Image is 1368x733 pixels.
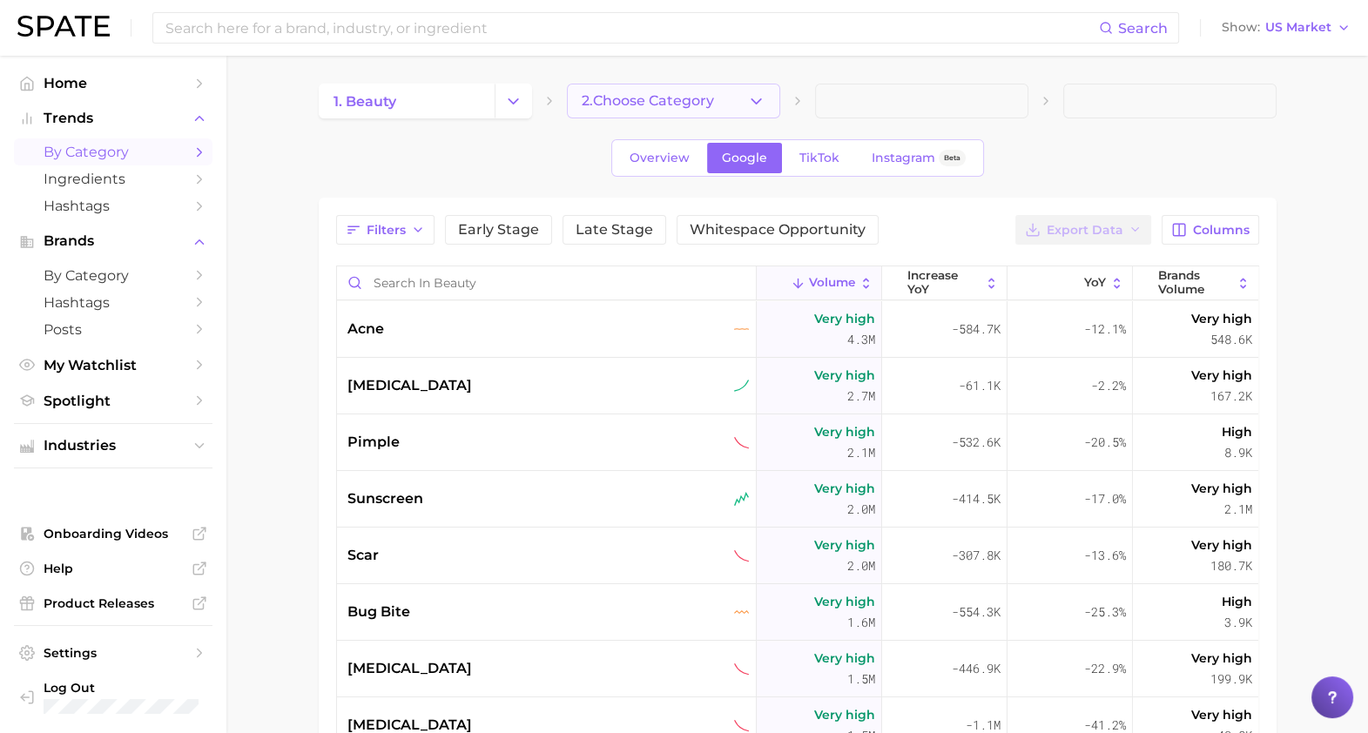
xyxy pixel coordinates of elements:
span: Log Out [44,680,242,696]
span: by Category [44,144,183,160]
a: Home [14,70,212,97]
button: 2.Choose Category [567,84,780,118]
span: 8.9k [1224,442,1252,463]
button: increase YoY [882,266,1007,300]
span: -307.8k [952,545,1001,566]
input: Search here for a brand, industry, or ingredient [164,13,1099,43]
span: Very high [1191,704,1252,725]
a: My Watchlist [14,352,212,379]
span: -61.1k [959,375,1001,396]
span: 180.7k [1210,555,1252,576]
span: Very high [1191,365,1252,386]
a: Onboarding Videos [14,521,212,547]
a: by Category [14,138,212,165]
span: -17.0% [1084,488,1126,509]
span: Very high [814,478,875,499]
span: High [1222,421,1252,442]
a: Log out. Currently logged in with e-mail karina.almeda@itcosmetics.com. [14,675,212,719]
span: Google [722,151,767,165]
button: Volume [757,266,882,300]
span: 2.0m [847,555,875,576]
a: TikTok [785,143,854,173]
span: Spotlight [44,393,183,409]
span: Industries [44,438,183,454]
span: -25.3% [1084,602,1126,622]
span: Ingredients [44,171,183,187]
span: YoY [1084,276,1106,290]
span: 199.9k [1210,669,1252,689]
span: scar [347,545,379,566]
span: 4.3m [847,329,875,350]
a: Google [707,143,782,173]
span: Very high [814,535,875,555]
span: 1. beauty [334,93,396,110]
span: My Watchlist [44,357,183,373]
span: by Category [44,267,183,284]
span: Volume [809,276,855,290]
span: Export Data [1047,223,1123,238]
a: Hashtags [14,289,212,316]
span: Early Stage [458,223,539,237]
span: Home [44,75,183,91]
span: -20.5% [1084,432,1126,453]
span: Very high [1191,478,1252,499]
button: ShowUS Market [1217,17,1355,39]
span: -12.1% [1084,319,1126,340]
span: Late Stage [576,223,653,237]
span: -554.3k [952,602,1001,622]
span: -446.9k [952,658,1001,679]
span: Very high [814,308,875,329]
span: Posts [44,321,183,338]
button: Columns [1162,215,1258,245]
span: pimple [347,432,400,453]
span: Very high [814,365,875,386]
span: Very high [1191,308,1252,329]
a: Spotlight [14,387,212,414]
button: YoY [1007,266,1133,300]
img: sustained decliner [734,718,749,733]
span: Brands [44,233,183,249]
span: 1.5m [847,669,875,689]
span: Show [1222,23,1260,32]
a: Ingredients [14,165,212,192]
span: 2.7m [847,386,875,407]
span: Very high [814,591,875,612]
span: Onboarding Videos [44,526,183,541]
input: Search in beauty [337,266,756,299]
span: Very high [814,704,875,725]
a: Hashtags [14,192,212,219]
span: Very high [1191,648,1252,669]
span: US Market [1265,23,1331,32]
span: TikTok [799,151,839,165]
button: Trends [14,105,212,131]
span: 2.0m [847,499,875,520]
span: 1.6m [847,612,875,633]
a: Product Releases [14,590,212,616]
span: Whitespace Opportunity [690,223,866,237]
span: 2.1m [847,442,875,463]
img: flat [734,322,749,337]
span: 3.9k [1224,612,1252,633]
img: sustained decliner [734,662,749,676]
span: acne [347,319,384,340]
a: 1. beauty [319,84,495,118]
button: Change Category [495,84,532,118]
span: Hashtags [44,198,183,214]
span: Very high [814,648,875,669]
img: seasonal flat [734,605,749,620]
span: Help [44,561,183,576]
span: -13.6% [1084,545,1126,566]
span: Instagram [872,151,935,165]
span: 2. Choose Category [582,93,714,109]
img: sustained decliner [734,435,749,450]
button: Brands Volume [1133,266,1258,300]
img: seasonal riser [734,492,749,507]
span: Beta [944,151,960,165]
span: Search [1118,20,1168,37]
span: Filters [367,223,406,238]
span: increase YoY [907,269,981,296]
img: SPATE [17,16,110,37]
a: Help [14,555,212,582]
span: sunscreen [347,488,423,509]
span: [MEDICAL_DATA] [347,375,472,396]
